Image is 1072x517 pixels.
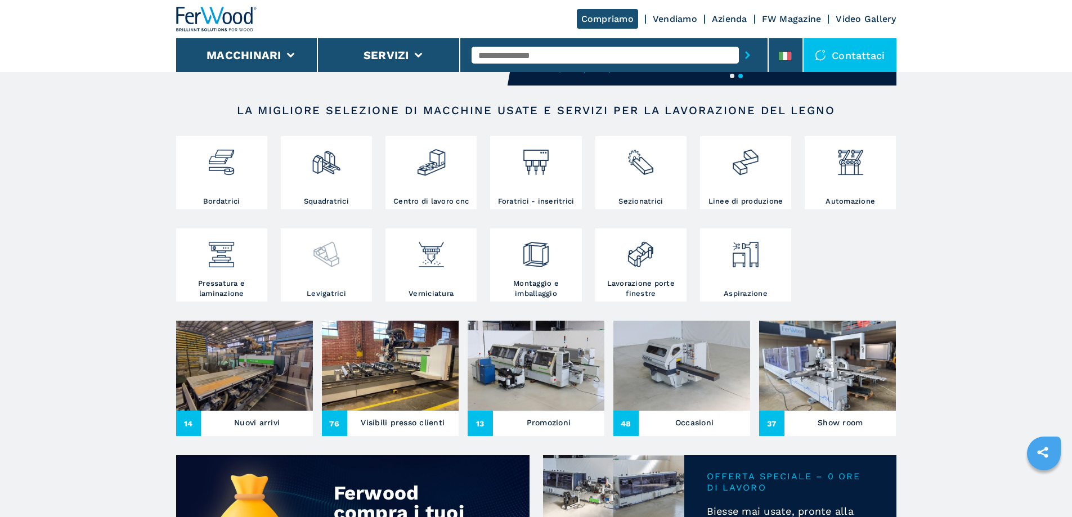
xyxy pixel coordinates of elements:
[207,139,236,177] img: bordatrici_1.png
[527,415,571,430] h3: Promozioni
[1029,438,1057,466] a: sharethis
[626,231,656,269] img: lavorazione_porte_finestre_2.png
[322,321,459,436] a: Visibili presso clienti76Visibili presso clienti
[322,411,347,436] span: 76
[730,139,760,177] img: linee_di_produzione_2.png
[613,321,750,411] img: Occasioni
[393,196,469,206] h3: Centro di lavoro cnc
[176,321,313,411] img: Nuovi arrivi
[613,321,750,436] a: Occasioni48Occasioni
[176,136,267,209] a: Bordatrici
[739,42,756,68] button: submit-button
[730,231,760,269] img: aspirazione_1.png
[521,231,551,269] img: montaggio_imballaggio_2.png
[521,139,551,177] img: foratrici_inseritrici_2.png
[179,278,264,299] h3: Pressatura e laminazione
[577,9,638,29] a: Compriamo
[498,196,575,206] h3: Foratrici - inseritrici
[595,136,687,209] a: Sezionatrici
[493,278,578,299] h3: Montaggio e imballaggio
[490,228,581,302] a: Montaggio e imballaggio
[762,14,822,24] a: FW Magazine
[234,415,280,430] h3: Nuovi arrivi
[708,196,783,206] h3: Linee di produzione
[815,50,826,61] img: Contattaci
[361,415,445,430] h3: Visibili presso clienti
[176,7,257,32] img: Ferwood
[613,411,639,436] span: 48
[595,228,687,302] a: Lavorazione porte finestre
[468,321,604,436] a: Promozioni13Promozioni
[207,48,281,62] button: Macchinari
[805,136,896,209] a: Automazione
[416,139,446,177] img: centro_di_lavoro_cnc_2.png
[304,196,349,206] h3: Squadratrici
[653,14,697,24] a: Vendiamo
[385,136,477,209] a: Centro di lavoro cnc
[207,231,236,269] img: pressa-strettoia.png
[738,74,743,78] button: 2
[818,415,863,430] h3: Show room
[409,289,454,299] h3: Verniciatura
[385,228,477,302] a: Verniciatura
[804,38,896,72] div: Contattaci
[281,228,372,302] a: Levigatrici
[311,231,341,269] img: levigatrici_2.png
[724,289,768,299] h3: Aspirazione
[626,139,656,177] img: sezionatrici_2.png
[416,231,446,269] img: verniciatura_1.png
[712,14,747,24] a: Azienda
[176,321,313,436] a: Nuovi arrivi14Nuovi arrivi
[759,321,896,411] img: Show room
[468,321,604,411] img: Promozioni
[364,48,409,62] button: Servizi
[700,136,791,209] a: Linee di produzione
[281,136,372,209] a: Squadratrici
[468,411,493,436] span: 13
[311,139,341,177] img: squadratrici_2.png
[730,74,734,78] button: 1
[826,196,875,206] h3: Automazione
[176,228,267,302] a: Pressatura e laminazione
[618,196,663,206] h3: Sezionatrici
[212,104,860,117] h2: LA MIGLIORE SELEZIONE DI MACCHINE USATE E SERVIZI PER LA LAVORAZIONE DEL LEGNO
[759,321,896,436] a: Show room37Show room
[203,196,240,206] h3: Bordatrici
[675,415,714,430] h3: Occasioni
[307,289,346,299] h3: Levigatrici
[176,411,201,436] span: 14
[598,278,684,299] h3: Lavorazione porte finestre
[836,139,865,177] img: automazione.png
[836,14,896,24] a: Video Gallery
[759,411,784,436] span: 37
[322,321,459,411] img: Visibili presso clienti
[700,228,791,302] a: Aspirazione
[490,136,581,209] a: Foratrici - inseritrici
[1024,466,1064,509] iframe: Chat
[559,64,779,73] a: Scopri di più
